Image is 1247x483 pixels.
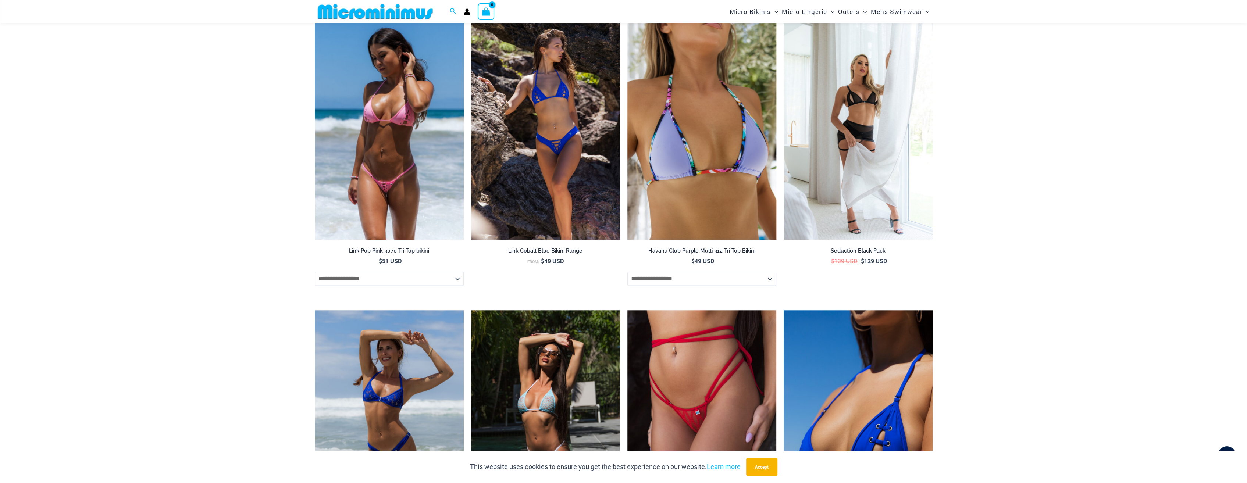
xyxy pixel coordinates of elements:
span: $ [379,257,382,265]
a: Havana Club Purple Multi 312 Top 01Havana Club Purple Multi 312 Top 451 Bottom 03Havana Club Purp... [627,16,776,240]
span: Micro Lingerie [782,2,827,21]
a: Seduction Black 1034 Bra 6034 Bottom 5019 skirt 11Seduction Black 1034 Bra 6034 Bottom 5019 skirt... [784,16,933,240]
bdi: 49 USD [541,257,564,265]
span: Menu Toggle [922,2,929,21]
nav: Site Navigation [727,1,933,22]
h2: Seduction Black Pack [784,247,933,254]
span: Outers [838,2,859,21]
a: View Shopping Cart, empty [478,3,495,20]
a: Link Cobalt Blue Bikini Range [471,247,620,257]
span: $ [831,257,834,265]
a: Link Cobalt Blue 3070 Top 4955 Bottom 03Link Cobalt Blue 3070 Top 4955 Bottom 04Link Cobalt Blue ... [471,16,620,240]
bdi: 139 USD [831,257,858,265]
span: $ [541,257,544,265]
p: This website uses cookies to ensure you get the best experience on our website. [470,461,741,472]
img: Havana Club Purple Multi 312 Top 01 [627,16,776,240]
a: Learn more [707,462,741,471]
img: MM SHOP LOGO FLAT [315,3,436,20]
a: Havana Club Purple Multi 312 Tri Top Bikini [627,247,776,257]
a: Seduction Black Pack [784,247,933,257]
span: From: [527,259,539,264]
span: Menu Toggle [771,2,778,21]
span: Mens Swimwear [870,2,922,21]
h2: Link Pop Pink 3070 Tri Top bikini [315,247,464,254]
span: Menu Toggle [859,2,867,21]
a: Micro LingerieMenu ToggleMenu Toggle [780,2,836,21]
button: Accept [746,458,777,476]
img: Link Cobalt Blue 3070 Top 4955 Bottom 03 [471,16,620,240]
span: $ [861,257,864,265]
span: Menu Toggle [827,2,834,21]
a: Search icon link [450,7,456,17]
bdi: 51 USD [379,257,402,265]
span: Micro Bikinis [730,2,771,21]
bdi: 49 USD [691,257,714,265]
span: $ [691,257,695,265]
a: Account icon link [464,8,470,15]
bdi: 129 USD [861,257,887,265]
h2: Havana Club Purple Multi 312 Tri Top Bikini [627,247,776,254]
a: OutersMenu ToggleMenu Toggle [836,2,869,21]
a: Link Pop Pink 3070 Tri Top bikini [315,247,464,257]
h2: Link Cobalt Blue Bikini Range [471,247,620,254]
img: Seduction Black 1034 Bra 6034 Bottom 5019 skirt 11 [784,16,933,240]
a: Link Pop Pink 3070 Top 01Link Pop Pink 3070 Top 4855 Bottom 06Link Pop Pink 3070 Top 4855 Bottom 06 [315,16,464,240]
a: Mens SwimwearMenu ToggleMenu Toggle [869,2,931,21]
a: Micro BikinisMenu ToggleMenu Toggle [728,2,780,21]
img: Link Pop Pink 3070 Top 4855 Bottom 06 [315,16,464,240]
